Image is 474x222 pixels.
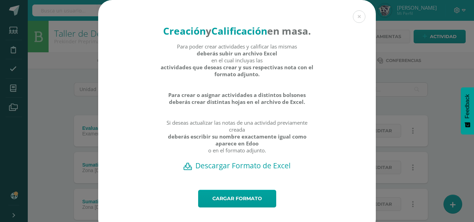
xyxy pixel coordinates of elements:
[197,50,277,57] strong: deberás subir un archivo Excel
[160,91,314,105] strong: Para crear o asignar actividades a distintos bolsones deberás crear distintas hojas en el archivo...
[163,24,206,37] strong: Creación
[198,190,276,207] a: Cargar formato
[160,64,314,78] strong: actividades que deseas crear y sus respectivas nota con el formato adjunto.
[461,87,474,134] button: Feedback - Mostrar encuesta
[160,43,314,161] div: Para poder crear actividades y calificar las mismas en el cual incluyas las Si deseas actualizar ...
[160,24,314,37] h4: en masa.
[110,161,364,170] a: Descargar Formato de Excel
[160,133,314,147] strong: deberás escribir su nombre exactamente igual como aparece en Edoo
[211,24,267,37] strong: Calificación
[353,10,365,23] button: Close (Esc)
[464,94,471,118] span: Feedback
[206,24,211,37] strong: y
